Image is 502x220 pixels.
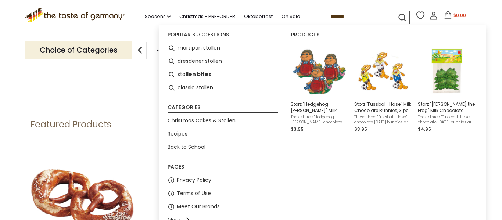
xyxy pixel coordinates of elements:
li: Pages [168,164,278,172]
span: Storz "[PERSON_NAME] the Frog" Milk Chocolate Shapes, 4 pc. [418,101,476,113]
li: Storz "Fritz the Frog" Milk Chocolate Shapes, 4 pc. [415,42,478,136]
img: Storz Frit the Frog Milk Chocolate [420,44,473,98]
a: Storz Fussball-HaseStorz "Fussball-Hase" Milk Chocolate Bunnies, 3 pc.These three "Fussball-Hase"... [354,44,412,133]
button: $0.00 [439,11,470,22]
h1: Featured Products [31,119,111,130]
li: Popular suggestions [168,32,278,40]
li: classic stollen [165,81,281,94]
li: Storz "Fussball-Hase" Milk Chocolate Bunnies, 3 pc. [351,42,415,136]
a: Christmas - PRE-ORDER [179,12,235,21]
span: These three "Hedgehog [PERSON_NAME]" chocolate treats are a fun addition to a child's [DATE] bask... [291,115,348,125]
a: Storz Frit the Frog Milk ChocolateStorz "[PERSON_NAME] the Frog" Milk Chocolate Shapes, 4 pc.Thes... [418,44,476,133]
a: Storz "Hedgehog [PERSON_NAME]" Milk Chocolate Shape, 3 pc.These three "Hedgehog [PERSON_NAME]" ch... [291,44,348,133]
li: Meet Our Brands [165,200,281,213]
a: Terms of Use [177,189,211,198]
span: Storz "Fussball-Hase" Milk Chocolate Bunnies, 3 pc. [354,101,412,113]
li: stollen bites [165,68,281,81]
span: $0.00 [453,12,466,18]
b: llen bites [186,70,211,79]
span: These three "Fussball-Hase" chocolate [DATE] bunnies are a fun addition to a child's [DATE] baske... [418,115,476,125]
li: Back to School [165,141,281,154]
li: Storz "Hedgehog Eddie" Milk Chocolate Shape, 3 pc. [288,42,351,136]
li: Terms of Use [165,187,281,200]
a: Privacy Policy [177,176,211,184]
li: Categories [168,105,278,113]
span: $3.95 [354,126,367,132]
a: Food By Category [157,48,199,53]
li: Christmas Cakes & Stollen [165,114,281,127]
a: Back to School [168,143,205,151]
li: Privacy Policy [165,174,281,187]
li: Recipes [165,127,281,141]
li: Products [291,32,480,40]
img: Storz Fussball-Hase [356,44,410,98]
a: Christmas Cakes & Stollen [168,116,236,125]
span: $4.95 [418,126,431,132]
a: Seasons [145,12,171,21]
a: Oktoberfest [244,12,273,21]
p: Choice of Categories [25,41,132,59]
li: marzipan stollen [165,42,281,55]
a: Meet Our Brands [177,202,220,211]
span: Storz "Hedgehog [PERSON_NAME]" Milk Chocolate Shape, 3 pc. [291,101,348,113]
li: dresdener stollen [165,55,281,68]
span: $3.95 [291,126,304,132]
span: These three "Fussball-Hase" chocolate [DATE] bunnies are a fun addition to a child's [DATE] baske... [354,115,412,125]
a: Recipes [168,130,187,138]
a: On Sale [282,12,300,21]
img: previous arrow [133,43,147,58]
